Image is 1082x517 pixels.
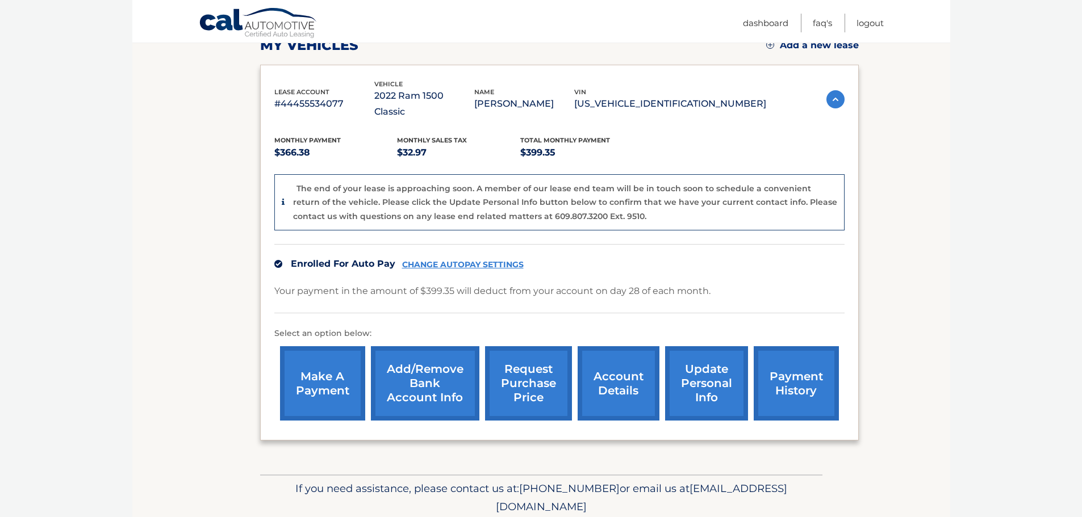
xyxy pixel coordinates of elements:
[520,136,610,144] span: Total Monthly Payment
[743,14,788,32] a: Dashboard
[274,145,398,161] p: $366.38
[766,40,859,51] a: Add a new lease
[291,258,395,269] span: Enrolled For Auto Pay
[496,482,787,513] span: [EMAIL_ADDRESS][DOMAIN_NAME]
[574,88,586,96] span: vin
[766,41,774,49] img: add.svg
[374,80,403,88] span: vehicle
[754,346,839,421] a: payment history
[293,183,837,221] p: The end of your lease is approaching soon. A member of our lease end team will be in touch soon t...
[474,88,494,96] span: name
[397,145,520,161] p: $32.97
[374,88,474,120] p: 2022 Ram 1500 Classic
[520,145,644,161] p: $399.35
[274,88,329,96] span: lease account
[199,7,318,40] a: Cal Automotive
[857,14,884,32] a: Logout
[474,96,574,112] p: [PERSON_NAME]
[274,136,341,144] span: Monthly Payment
[574,96,766,112] p: [US_VEHICLE_IDENTIFICATION_NUMBER]
[274,327,845,341] p: Select an option below:
[402,260,524,270] a: CHANGE AUTOPAY SETTINGS
[826,90,845,108] img: accordion-active.svg
[274,96,374,112] p: #44455534077
[665,346,748,421] a: update personal info
[280,346,365,421] a: make a payment
[371,346,479,421] a: Add/Remove bank account info
[813,14,832,32] a: FAQ's
[397,136,467,144] span: Monthly sales Tax
[519,482,620,495] span: [PHONE_NUMBER]
[274,260,282,268] img: check.svg
[268,480,815,516] p: If you need assistance, please contact us at: or email us at
[260,37,358,54] h2: my vehicles
[274,283,711,299] p: Your payment in the amount of $399.35 will deduct from your account on day 28 of each month.
[578,346,659,421] a: account details
[485,346,572,421] a: request purchase price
